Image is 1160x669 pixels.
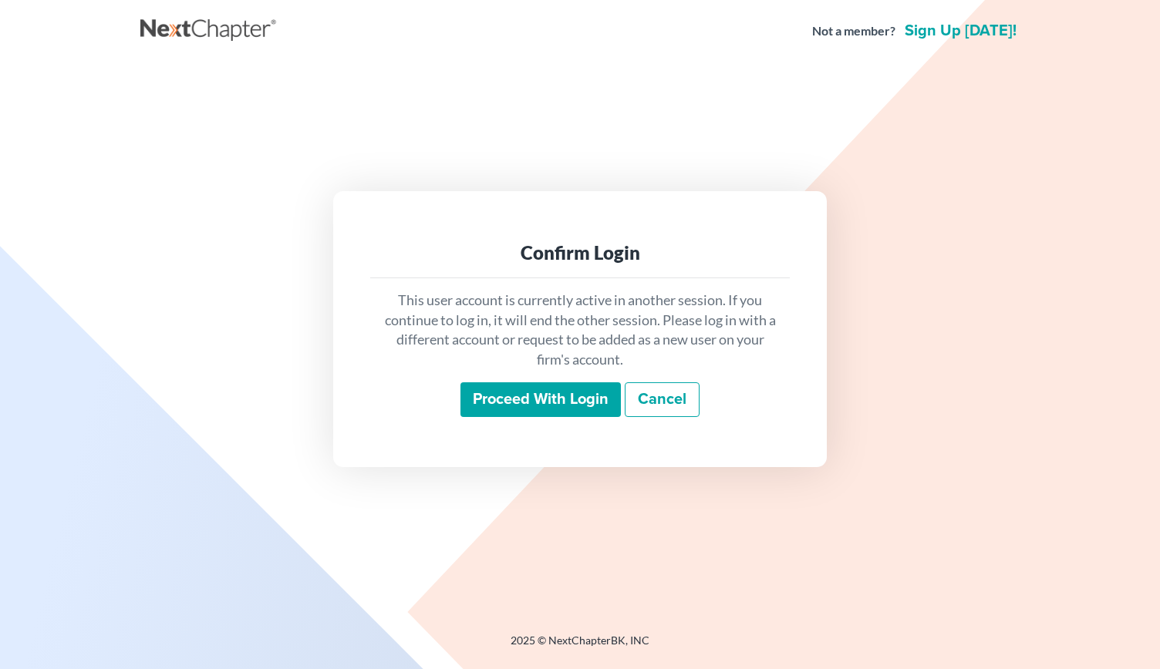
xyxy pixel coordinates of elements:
p: This user account is currently active in another session. If you continue to log in, it will end ... [383,291,777,370]
div: 2025 © NextChapterBK, INC [140,633,1020,661]
a: Sign up [DATE]! [902,23,1020,39]
input: Proceed with login [460,382,621,418]
a: Cancel [625,382,700,418]
strong: Not a member? [812,22,895,40]
div: Confirm Login [383,240,777,265]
